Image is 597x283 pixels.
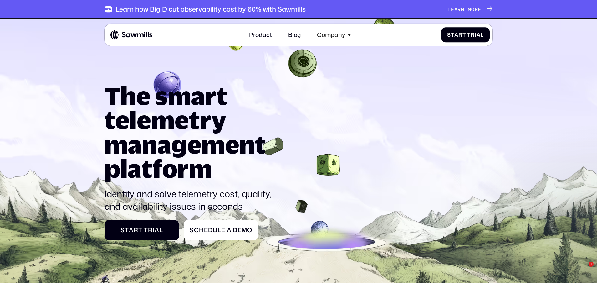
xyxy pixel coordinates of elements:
span: S [120,227,125,234]
span: r [134,227,138,234]
span: a [155,227,159,234]
span: t [451,32,454,38]
span: e [478,6,481,13]
span: a [454,32,458,38]
span: o [247,227,252,234]
iframe: Intercom live chat [576,262,591,277]
span: T [467,32,471,38]
span: r [457,6,461,13]
span: a [129,227,134,234]
span: 1 [589,262,594,267]
span: m [242,227,247,234]
span: n [461,6,464,13]
div: Company [313,27,355,43]
span: o [471,6,475,13]
a: Learnmore [447,6,492,13]
div: Learn how BigID cut observability cost by 60% with Sawmills [116,5,306,13]
h1: The smart telemetry management platform [105,84,278,181]
span: S [190,227,194,234]
span: a [227,227,232,234]
span: t [138,227,142,234]
a: StartTrial [441,27,489,43]
span: a [477,32,481,38]
span: l [217,227,221,234]
span: L [447,6,451,13]
span: m [468,6,471,13]
span: i [475,32,477,38]
span: e [237,227,242,234]
span: e [221,227,225,234]
span: d [208,227,213,234]
span: T [144,227,148,234]
span: r [475,6,478,13]
p: Identify and solve telemetry cost, quality, and availability issues in seconds [105,187,278,212]
a: ScheduleaDemo [184,220,258,241]
span: S [447,32,451,38]
span: h [199,227,204,234]
a: Blog [284,27,305,43]
div: Company [317,31,345,39]
span: i [153,227,155,234]
span: r [471,32,475,38]
span: a [454,6,458,13]
span: l [481,32,484,38]
span: c [194,227,199,234]
span: r [148,227,153,234]
span: D [233,227,237,234]
span: e [204,227,208,234]
span: t [125,227,129,234]
span: r [458,32,462,38]
a: StartTrial [105,220,179,241]
span: u [213,227,217,234]
span: t [462,32,466,38]
a: Product [244,27,276,43]
span: l [159,227,163,234]
span: e [451,6,454,13]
